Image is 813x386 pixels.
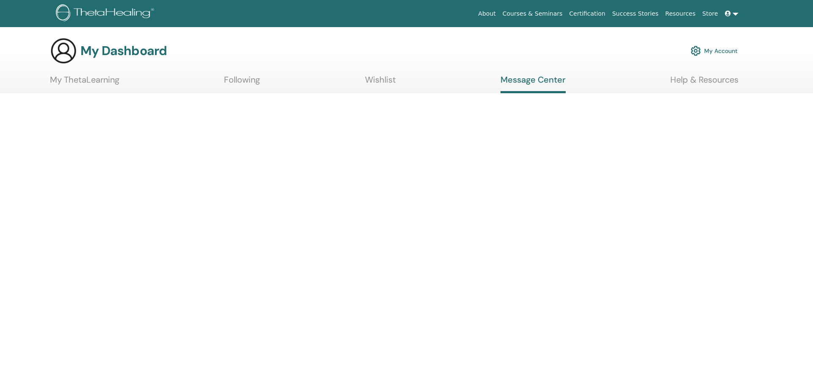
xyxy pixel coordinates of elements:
a: Store [699,6,722,22]
img: logo.png [56,4,157,23]
a: Resources [662,6,699,22]
a: Message Center [501,75,566,93]
img: generic-user-icon.jpg [50,37,77,64]
a: Certification [566,6,608,22]
a: About [475,6,499,22]
a: My Account [691,42,738,60]
a: Following [224,75,260,91]
h3: My Dashboard [80,43,167,58]
a: My ThetaLearning [50,75,119,91]
a: Success Stories [609,6,662,22]
a: Help & Resources [670,75,738,91]
a: Wishlist [365,75,396,91]
a: Courses & Seminars [499,6,566,22]
img: cog.svg [691,44,701,58]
